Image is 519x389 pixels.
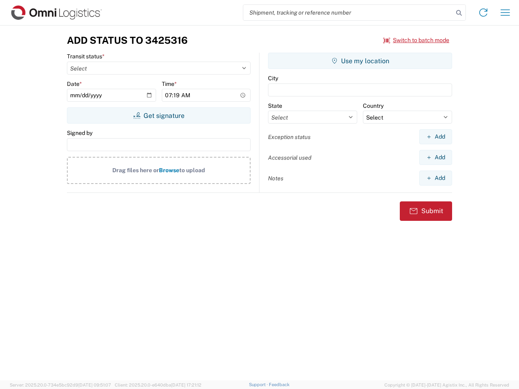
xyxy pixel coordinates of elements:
[243,5,453,20] input: Shipment, tracking or reference number
[67,53,105,60] label: Transit status
[268,53,452,69] button: Use my location
[78,383,111,387] span: [DATE] 09:51:07
[384,381,509,389] span: Copyright © [DATE]-[DATE] Agistix Inc., All Rights Reserved
[419,171,452,186] button: Add
[419,150,452,165] button: Add
[67,34,188,46] h3: Add Status to 3425316
[10,383,111,387] span: Server: 2025.20.0-734e5bc92d9
[269,382,290,387] a: Feedback
[162,80,177,88] label: Time
[179,167,205,173] span: to upload
[268,75,278,82] label: City
[268,133,311,141] label: Exception status
[419,129,452,144] button: Add
[115,383,202,387] span: Client: 2025.20.0-e640dba
[268,102,282,109] label: State
[268,175,283,182] label: Notes
[112,167,159,173] span: Drag files here or
[67,107,251,124] button: Get signature
[400,201,452,221] button: Submit
[159,167,179,173] span: Browse
[67,129,92,137] label: Signed by
[363,102,384,109] label: Country
[249,382,269,387] a: Support
[383,34,449,47] button: Switch to batch mode
[171,383,202,387] span: [DATE] 17:21:12
[268,154,311,161] label: Accessorial used
[67,80,82,88] label: Date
